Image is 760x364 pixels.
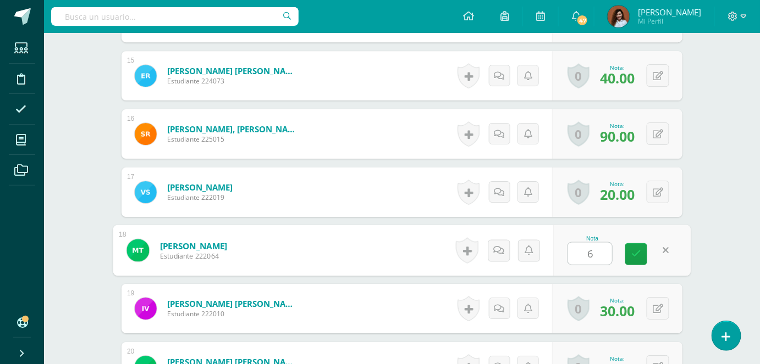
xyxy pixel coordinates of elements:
img: 09a4a79d2937982564815bb116d0096e.png [608,5,630,27]
div: Nota: [600,296,635,304]
img: 6902b5f5870be4835cf27f0168566a51.png [135,181,157,203]
a: [PERSON_NAME] [PERSON_NAME] [167,298,299,309]
span: 40.00 [600,69,635,87]
div: Nota: [600,122,635,130]
span: 90.00 [600,127,635,145]
div: Nota: [600,180,635,188]
span: [PERSON_NAME] [638,7,701,18]
input: 0-100.0 [568,243,612,265]
img: 9aabd05af2a7f0b1278013f030e4412f.png [135,298,157,320]
span: Estudiante 222019 [167,193,233,202]
div: Nota: [600,64,635,71]
span: 20.00 [600,185,635,204]
img: ef247f11437aec97d549a1fc3d20e7ea.png [126,239,149,261]
div: Nota [568,236,618,242]
div: Nota: [600,355,635,362]
img: 0b29c24ba47fe682a36320238e808937.png [135,123,157,145]
span: Estudiante 224073 [167,76,299,86]
a: 0 [568,63,590,88]
a: [PERSON_NAME] [PERSON_NAME] [167,65,299,76]
a: 0 [568,296,590,321]
a: [PERSON_NAME], [PERSON_NAME] [167,124,299,135]
a: [PERSON_NAME] [160,240,228,251]
span: Estudiante 222064 [160,251,228,261]
span: Estudiante 222010 [167,309,299,318]
a: [PERSON_NAME] [167,182,233,193]
span: 30.00 [600,301,635,320]
span: Estudiante 225015 [167,135,299,144]
span: Mi Perfil [638,16,701,26]
img: e10a80f86d7d2f5da2a18be1e2087728.png [135,65,157,87]
a: 0 [568,121,590,147]
input: Busca un usuario... [51,7,299,26]
a: 0 [568,180,590,205]
span: 47 [576,14,588,26]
